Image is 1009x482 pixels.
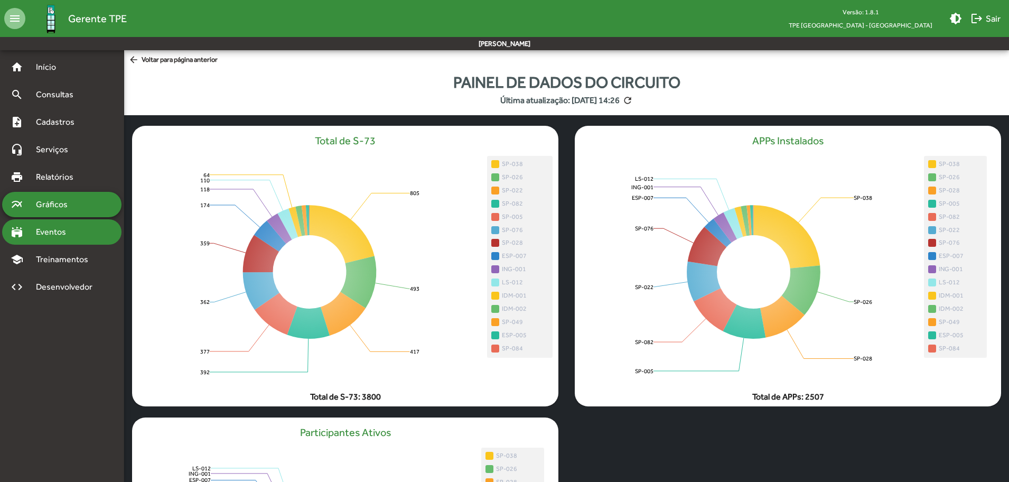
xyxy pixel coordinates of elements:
span: LS-012 [939,279,983,286]
text: 805 [410,190,419,196]
span: SP-076 [491,228,548,236]
text: SP-082 [635,339,653,345]
span: ING-001 [939,265,983,273]
text: LS-012 [635,175,653,182]
span: SP-084 [939,345,983,353]
span: LS-012 [502,279,548,286]
span: SP-038 [928,162,983,170]
text: 417 [410,348,419,355]
span: IDM-001 [491,293,548,301]
text: ING-001 [631,184,653,190]
mat-icon: stadium [11,226,23,238]
text: 110 [200,177,210,183]
span: IDM-001 [928,293,983,301]
span: SP-038 [939,160,983,168]
span: SP-026 [496,465,540,473]
span: SP-038 [496,452,540,460]
text: LS-012 [192,465,211,471]
mat-icon: menu [4,8,25,29]
span: SP-049 [928,320,983,328]
div: Versão: 1.8.1 [780,5,941,18]
span: Gráficos [30,198,82,211]
span: IDM-002 [502,305,548,313]
a: Gerente TPE [25,2,127,36]
text: SP-022 [635,284,653,290]
span: ESP-005 [502,331,548,339]
text: 64 [203,172,210,178]
span: SP-082 [928,215,983,223]
span: ESP-005 [491,333,548,341]
span: SP-084 [928,346,983,354]
mat-icon: multiline_chart [11,198,23,211]
span: Gerente TPE [68,10,127,27]
span: SP-022 [939,226,983,234]
span: SP-084 [502,345,548,353]
mat-icon: note_add [11,116,23,128]
span: Voltar para página anterior [128,54,218,66]
mat-icon: refresh [622,95,633,106]
span: ESP-007 [928,254,983,262]
span: SP-026 [939,173,983,181]
mat-icon: brightness_medium [949,12,962,25]
span: SP-005 [939,200,983,208]
span: Serviços [30,143,82,156]
mat-card-footer: Total de S-73: 3800 [124,391,567,403]
span: SP-028 [491,240,548,248]
span: Cadastros [30,116,88,128]
span: ING-001 [928,267,983,275]
span: TPE [GEOGRAPHIC_DATA] - [GEOGRAPHIC_DATA] [780,18,941,32]
span: SP-026 [928,175,983,183]
span: IDM-001 [939,292,983,300]
span: SP-038 [502,160,548,168]
span: SP-028 [502,239,548,247]
strong: Última atualização: [DATE] 14:26 [500,94,620,107]
span: SP-049 [502,318,548,326]
span: SP-076 [928,240,983,248]
span: ESP-005 [928,333,983,341]
text: 362 [200,299,210,305]
span: SP-022 [928,228,983,236]
span: SP-028 [928,188,983,196]
text: SP-026 [854,299,872,305]
text: ING-001 [189,470,211,477]
span: Sair [970,9,1001,28]
text: 392 [200,369,210,375]
span: SP-026 [485,467,540,475]
span: Eventos [30,226,80,238]
text: 377 [200,348,210,355]
text: SP-028 [854,355,872,361]
span: Desenvolvedor [30,281,105,293]
span: SP-026 [502,173,548,181]
span: Relatórios [30,171,87,183]
span: IDM-002 [939,305,983,313]
span: SP-076 [939,239,983,247]
span: ING-001 [502,265,548,273]
span: Início [30,61,71,73]
span: IDM-002 [928,307,983,314]
span: ESP-005 [939,331,983,339]
img: Logo [34,2,68,36]
span: SP-038 [491,162,548,170]
span: SP-005 [491,215,548,223]
mat-card-footer: Total de APPs: 2507 [575,391,1001,403]
span: ESP-007 [502,252,548,260]
span: SP-084 [491,346,548,354]
h5: Total de S-73 [315,134,376,147]
span: SP-038 [485,453,540,461]
text: ESP-007 [632,194,653,201]
button: Sair [966,9,1005,28]
span: SP-082 [491,201,548,209]
span: SP-082 [502,200,548,208]
span: SP-005 [928,201,983,209]
span: LS-012 [491,280,548,288]
span: SP-076 [502,226,548,234]
div: Painel de dados do Circuito [453,70,680,94]
span: Treinamentos [30,253,101,266]
span: IDM-002 [491,307,548,314]
span: SP-022 [491,188,548,196]
span: SP-049 [939,318,983,326]
mat-icon: headset_mic [11,143,23,156]
span: ESP-007 [939,252,983,260]
text: SP-038 [854,194,872,201]
mat-icon: logout [970,12,983,25]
